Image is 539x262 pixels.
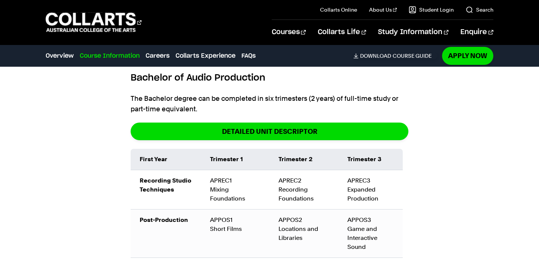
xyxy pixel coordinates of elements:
[201,170,270,209] td: APREC1 Mixing Foundations
[378,20,448,45] a: Study Information
[338,170,403,209] td: APREC3 Expanded Production
[210,216,261,234] div: APPOS1 Short Films
[269,149,338,170] td: Trimester 2
[360,52,391,59] span: Download
[278,216,329,243] div: APPOS2 Locations and Libraries
[338,149,403,170] td: Trimester 3
[80,51,140,60] a: Course Information
[269,170,338,209] td: APREC2 Recording Foundations
[46,12,141,33] div: Go to homepage
[140,216,188,223] strong: Post-Production
[201,149,270,170] td: Trimester 1
[466,6,493,13] a: Search
[272,20,306,45] a: Courses
[131,149,201,170] td: First Year
[46,51,74,60] a: Overview
[369,6,397,13] a: About Us
[146,51,170,60] a: Careers
[409,6,454,13] a: Student Login
[131,71,408,85] h6: Bachelor of Audio Production
[442,47,493,64] a: Apply Now
[353,52,438,59] a: DownloadCourse Guide
[318,20,366,45] a: Collarts Life
[241,51,256,60] a: FAQs
[320,6,357,13] a: Collarts Online
[347,216,394,252] div: APPOS3 Game and Interactive Sound
[131,93,408,114] p: The Bachelor degree can be completed in six trimesters (2 years) of full-time study or part-time ...
[131,123,408,140] a: DETAILED UNIT DESCRIPTOR
[140,177,191,193] strong: Recording Studio Techniques
[176,51,235,60] a: Collarts Experience
[460,20,493,45] a: Enquire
